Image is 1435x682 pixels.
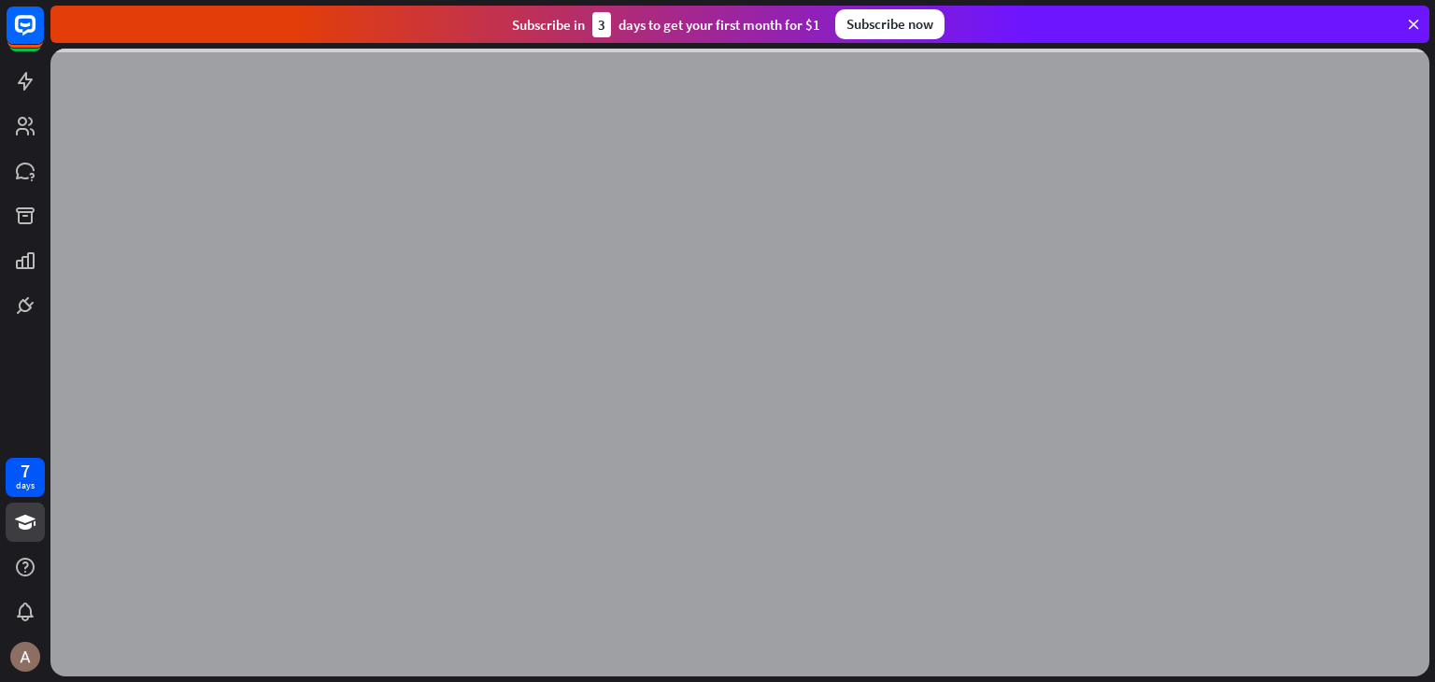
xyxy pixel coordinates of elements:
div: 7 [21,462,30,479]
div: Subscribe in days to get your first month for $1 [512,12,820,37]
div: Subscribe now [835,9,945,39]
div: days [16,479,35,492]
a: 7 days [6,458,45,497]
div: 3 [592,12,611,37]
